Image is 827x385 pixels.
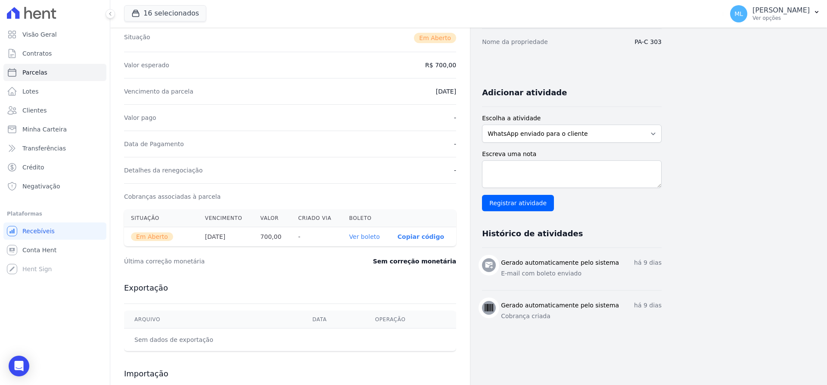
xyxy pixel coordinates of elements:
a: Conta Hent [3,241,106,259]
span: Lotes [22,87,39,96]
dt: Nome da propriedade [482,38,548,46]
h3: Gerado automaticamente pelo sistema [501,301,619,310]
a: Parcelas [3,64,106,81]
dd: PA-C 303 [634,38,662,46]
span: Parcelas [22,68,47,77]
th: Vencimento [198,210,254,227]
h3: Gerado automaticamente pelo sistema [501,258,619,267]
th: Criado via [291,210,342,227]
th: 700,00 [253,227,291,247]
a: Minha Carteira [3,121,106,138]
span: Minha Carteira [22,125,67,134]
th: Operação [365,311,456,329]
dt: Situação [124,33,150,43]
a: Transferências [3,140,106,157]
th: Valor [253,210,291,227]
span: ML [734,11,743,17]
dt: Detalhes da renegociação [124,166,203,175]
span: Recebíveis [22,227,55,235]
span: Transferências [22,144,66,153]
dt: Valor pago [124,113,156,122]
dt: Cobranças associadas à parcela [124,192,221,201]
th: Data [302,311,364,329]
dd: - [454,166,456,175]
dt: Vencimento da parcela [124,87,193,96]
h3: Histórico de atividades [482,228,583,239]
button: Copiar código [398,233,444,240]
a: Visão Geral [3,26,106,43]
dd: R$ 700,00 [425,61,456,69]
p: Cobrança criada [501,312,662,321]
dd: [DATE] [436,87,456,96]
dd: Sem correção monetária [373,257,456,266]
a: Contratos [3,45,106,62]
th: - [291,227,342,247]
th: Situação [124,210,198,227]
span: Crédito [22,163,44,172]
h3: Exportação [124,283,456,293]
th: [DATE] [198,227,254,247]
th: Arquivo [124,311,302,329]
a: Ver boleto [349,233,380,240]
a: Crédito [3,159,106,176]
span: Contratos [22,49,52,58]
span: Em Aberto [414,33,456,43]
span: Clientes [22,106,47,115]
label: Escreva uma nota [482,150,662,159]
td: Sem dados de exportação [124,329,302,351]
div: Open Intercom Messenger [9,356,29,376]
label: Escolha a atividade [482,114,662,123]
div: Plataformas [7,209,103,219]
button: 16 selecionados [124,5,206,22]
dd: - [454,113,456,122]
p: Ver opções [752,15,810,22]
dt: Data de Pagamento [124,140,184,148]
input: Registrar atividade [482,195,554,211]
span: Visão Geral [22,30,57,39]
p: [PERSON_NAME] [752,6,810,15]
a: Recebíveis [3,222,106,240]
span: Conta Hent [22,246,56,254]
th: Boleto [342,210,391,227]
p: há 9 dias [634,258,662,267]
dt: Última correção monetária [124,257,320,266]
a: Clientes [3,102,106,119]
a: Negativação [3,178,106,195]
p: há 9 dias [634,301,662,310]
dt: Valor esperado [124,61,169,69]
h3: Adicionar atividade [482,88,567,98]
p: E-mail com boleto enviado [501,269,662,278]
dd: - [454,140,456,148]
span: Em Aberto [131,232,173,241]
span: Negativação [22,182,60,191]
button: ML [PERSON_NAME] Ver opções [723,2,827,26]
a: Lotes [3,83,106,100]
h3: Importação [124,369,456,379]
